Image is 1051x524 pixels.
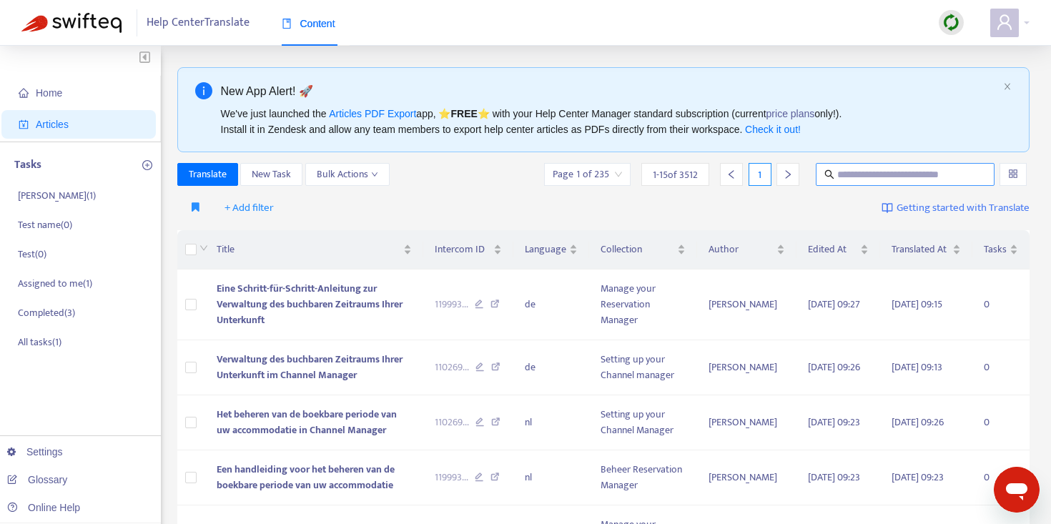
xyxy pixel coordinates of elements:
a: Check it out! [745,124,801,135]
p: Test ( 0 ) [18,247,46,262]
span: info-circle [195,82,212,99]
span: 110269 ... [435,415,469,430]
span: home [19,88,29,98]
span: New Task [252,167,291,182]
span: + Add filter [224,199,274,217]
span: Help Center Translate [147,9,250,36]
a: price plans [766,108,815,119]
a: Articles PDF Export [329,108,416,119]
img: Swifteq [21,13,122,33]
th: Language [513,230,589,270]
span: [DATE] 09:27 [808,296,860,312]
span: [DATE] 09:26 [808,359,860,375]
div: We've just launched the app, ⭐ ⭐️ with your Help Center Manager standard subscription (current on... [221,106,998,137]
button: + Add filter [214,197,285,219]
span: [DATE] 09:23 [808,414,860,430]
p: Completed ( 3 ) [18,305,75,320]
td: Manage your Reservation Manager [589,270,698,340]
th: Intercom ID [423,230,513,270]
th: Title [205,230,423,270]
p: Assigned to me ( 1 ) [18,276,92,291]
span: 119993 ... [435,470,468,485]
a: Online Help [7,502,80,513]
a: Glossary [7,474,67,485]
th: Tasks [972,230,1030,270]
td: [PERSON_NAME] [697,270,796,340]
span: Intercom ID [435,242,490,257]
span: search [824,169,834,179]
span: Collection [601,242,675,257]
span: Content [282,18,335,29]
button: close [1003,82,1012,92]
div: 1 [749,163,771,186]
button: Translate [177,163,238,186]
td: [PERSON_NAME] [697,450,796,505]
span: [DATE] 09:26 [892,414,944,430]
p: All tasks ( 1 ) [18,335,61,350]
button: New Task [240,163,302,186]
td: [PERSON_NAME] [697,340,796,395]
span: plus-circle [142,160,152,170]
button: Bulk Actionsdown [305,163,390,186]
td: 0 [972,395,1030,450]
td: Setting up your Channel Manager [589,395,698,450]
td: nl [513,395,589,450]
span: Title [217,242,400,257]
td: 0 [972,270,1030,340]
p: Test name ( 0 ) [18,217,72,232]
td: Beheer Reservation Manager [589,450,698,505]
a: Settings [7,446,63,458]
td: 0 [972,340,1030,395]
td: de [513,340,589,395]
span: Articles [36,119,69,130]
span: Eine Schritt-für-Schritt-Anleitung zur Verwaltung des buchbaren Zeitraums Ihrer Unterkunft [217,280,403,328]
p: [PERSON_NAME] ( 1 ) [18,188,96,203]
span: Home [36,87,62,99]
span: account-book [19,119,29,129]
span: left [726,169,736,179]
td: nl [513,450,589,505]
img: sync.dc5367851b00ba804db3.png [942,14,960,31]
span: Translated At [892,242,949,257]
span: Een handleiding voor het beheren van de boekbare periode van uw accommodatie [217,461,395,493]
th: Edited At [796,230,880,270]
span: 1 - 15 of 3512 [653,167,698,182]
span: [DATE] 09:23 [892,469,944,485]
span: Author [709,242,774,257]
span: Getting started with Translate [897,200,1030,217]
span: Bulk Actions [317,167,378,182]
td: Setting up your Channel manager [589,340,698,395]
td: 0 [972,450,1030,505]
a: Getting started with Translate [882,197,1030,219]
span: [DATE] 09:23 [808,469,860,485]
div: New App Alert! 🚀 [221,82,998,100]
span: 110269 ... [435,360,469,375]
span: right [783,169,793,179]
span: Translate [189,167,227,182]
span: Verwaltung des buchbaren Zeitraums Ihrer Unterkunft im Channel Manager [217,351,403,383]
span: Tasks [984,242,1007,257]
th: Translated At [880,230,972,270]
span: Edited At [808,242,857,257]
span: down [371,171,378,178]
b: FREE [450,108,477,119]
span: 119993 ... [435,297,468,312]
span: [DATE] 09:15 [892,296,942,312]
span: [DATE] 09:13 [892,359,942,375]
span: book [282,19,292,29]
span: Language [525,242,566,257]
th: Collection [589,230,698,270]
p: Tasks [14,157,41,174]
span: down [199,244,208,252]
span: user [996,14,1013,31]
td: de [513,270,589,340]
iframe: Button to launch messaging window [994,467,1040,513]
th: Author [697,230,796,270]
td: [PERSON_NAME] [697,395,796,450]
img: image-link [882,202,893,214]
span: Het beheren van de boekbare periode van uw accommodatie in Channel Manager [217,406,397,438]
